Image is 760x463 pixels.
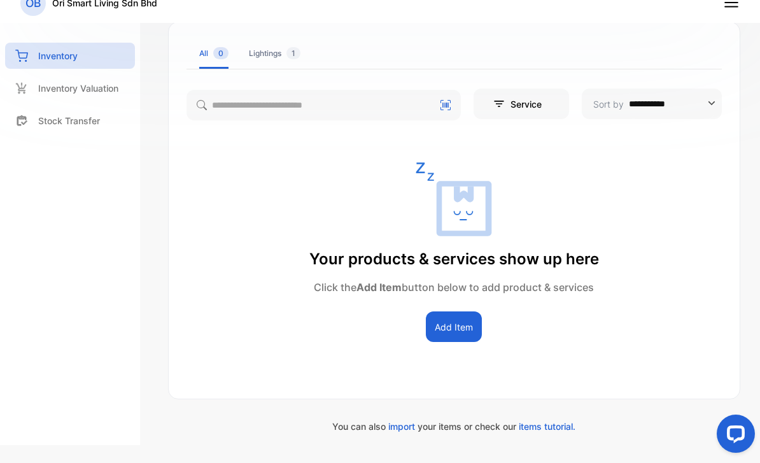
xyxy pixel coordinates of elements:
[199,48,229,59] div: All
[213,47,229,59] span: 0
[5,75,135,101] a: Inventory Valuation
[168,420,740,433] p: You can also your items or check our
[5,43,135,69] a: Inventory
[519,421,575,432] span: items tutorial.
[582,89,722,119] button: Sort by
[426,311,482,342] button: Add Item
[249,48,300,59] div: Lightings
[593,97,624,111] p: Sort by
[286,47,300,59] span: 1
[416,161,492,238] img: empty state
[707,410,760,463] iframe: LiveChat chat widget
[388,421,415,432] span: import
[309,280,599,295] p: Click the button below to add product & services
[38,82,118,95] p: Inventory Valuation
[356,281,402,294] span: Add Item
[309,248,599,271] p: Your products & services show up here
[38,114,100,127] p: Stock Transfer
[5,108,135,134] a: Stock Transfer
[38,49,78,62] p: Inventory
